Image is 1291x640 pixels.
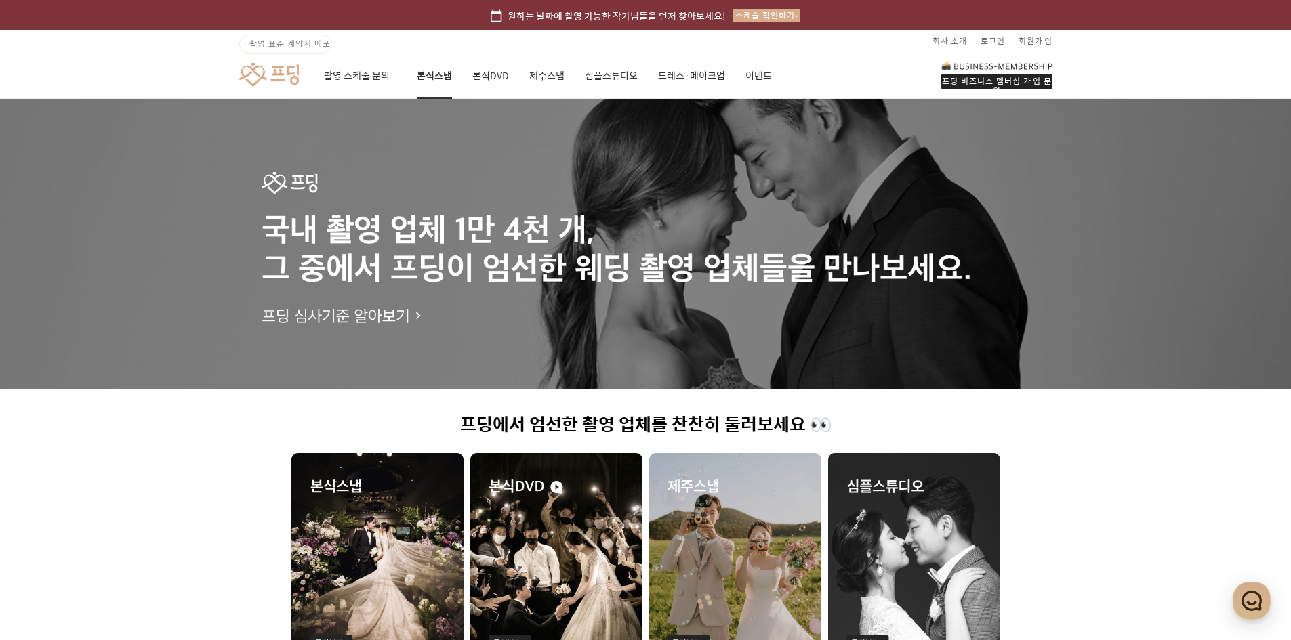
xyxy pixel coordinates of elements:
a: 회사 소개 [933,30,967,51]
a: 본식DVD [472,53,509,99]
a: 제주스냅 [529,53,565,99]
a: 촬영 스케줄 문의 [324,53,396,99]
span: 홈 [43,450,51,461]
a: 홈 [4,429,89,463]
a: 프딩 비즈니스 멤버십 가입 문의 [941,61,1052,89]
a: 로그인 [981,30,1005,51]
div: 프딩 비즈니스 멤버십 가입 문의 [941,74,1052,89]
span: 촬영 표준 계약서 배포 [249,37,331,49]
a: 드레스·메이크업 [658,53,725,99]
span: 설정 [209,450,226,461]
a: 설정 [175,429,260,463]
span: 원하는 날짜에 촬영 가능한 작가님들을 먼저 찾아보세요! [508,8,726,23]
span: 대화 [124,450,140,461]
a: 촬영 표준 계약서 배포 [239,35,331,54]
a: 회원가입 [1019,30,1052,51]
a: 대화 [89,429,175,463]
a: 심플스튜디오 [585,53,638,99]
a: 본식스냅 [417,53,452,99]
a: 이벤트 [745,53,772,99]
div: 스케줄 확인하기 [733,9,800,22]
h1: 프딩에서 엄선한 촬영 업체를 찬찬히 둘러보세요 👀 [291,414,1000,435]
